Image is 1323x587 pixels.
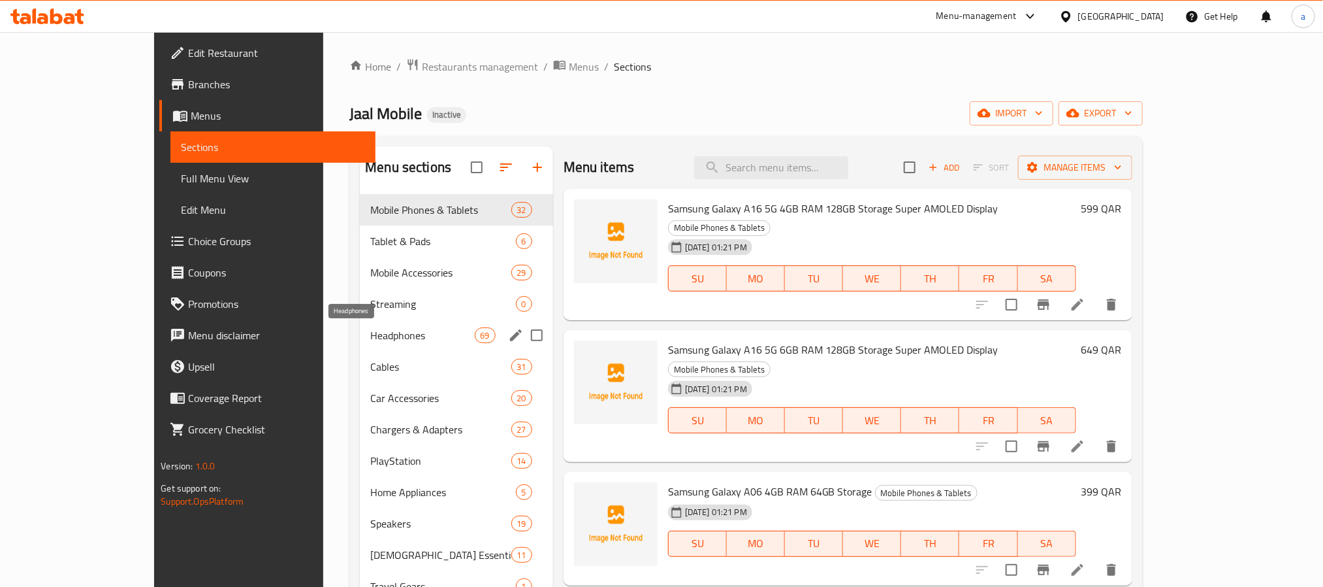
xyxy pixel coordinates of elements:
span: TU [790,534,838,553]
span: Coupons [188,265,364,280]
span: FR [964,534,1012,553]
div: [GEOGRAPHIC_DATA] [1078,9,1164,24]
a: Restaurants management [406,58,538,75]
span: PlayStation [370,453,511,469]
button: FR [959,407,1017,433]
button: TU [785,265,843,292]
span: Promotions [188,296,364,312]
button: FR [959,265,1017,292]
div: items [516,296,532,312]
span: Manage items [1028,159,1122,176]
button: FR [959,531,1017,557]
button: MO [727,531,785,557]
button: WE [843,531,901,557]
button: Add [923,158,965,178]
img: Samsung Galaxy A16 5G 6GB RAM 128GB Storage Super AMOLED Display [574,341,658,424]
a: Grocery Checklist [159,414,375,445]
span: WE [848,269,896,288]
span: FR [964,411,1012,430]
span: [DATE] 01:21 PM [680,506,752,518]
h6: 649 QAR [1081,341,1122,359]
span: import [980,105,1043,122]
a: Full Menu View [170,163,375,194]
span: TH [906,534,954,553]
button: TH [901,531,959,557]
div: items [511,390,532,406]
span: Add [927,160,962,175]
div: items [516,484,532,500]
div: Home Appliances5 [360,477,553,508]
span: [DEMOGRAPHIC_DATA] Essentials [370,547,511,563]
span: Cables [370,359,511,375]
button: Manage items [1018,156,1132,180]
span: Samsung Galaxy A06 4GB RAM 64GB Storage [668,482,872,501]
span: 27 [512,424,532,436]
span: Coverage Report [188,390,364,406]
div: items [511,516,532,531]
span: a [1301,9,1305,24]
div: Mobile Phones & Tablets [668,361,771,377]
span: Menus [569,59,599,75]
button: delete [1096,289,1127,320]
span: Select section first [965,158,1018,178]
button: SU [668,531,727,557]
span: [DATE] 01:21 PM [680,383,752,395]
button: WE [843,407,901,433]
span: Grocery Checklist [188,422,364,437]
div: items [475,327,496,343]
span: Sections [181,139,364,155]
span: SU [674,411,722,430]
div: items [511,265,532,280]
div: Car Accessories [370,390,511,406]
span: SA [1023,411,1071,430]
span: 0 [517,298,532,310]
span: Choice Groups [188,233,364,249]
div: items [511,547,532,563]
span: WE [848,411,896,430]
div: Chargers & Adapters [370,422,511,437]
span: 31 [512,361,532,373]
a: Sections [170,131,375,163]
button: SA [1018,531,1076,557]
span: Select section [896,154,923,181]
button: SA [1018,265,1076,292]
span: Tablet & Pads [370,233,515,249]
nav: breadcrumb [349,58,1142,75]
span: Samsung Galaxy A16 5G 6GB RAM 128GB Storage Super AMOLED Display [668,340,998,360]
a: Branches [159,69,375,100]
img: Samsung Galaxy A06 4GB RAM 64GB Storage [574,482,658,566]
div: Mobile Phones & Tablets [668,220,771,236]
span: Mobile Phones & Tablets [669,220,770,235]
span: Headphones [370,327,474,343]
span: Edit Menu [181,202,364,218]
a: Coverage Report [159,382,375,414]
a: Choice Groups [159,226,375,257]
span: 5 [517,486,532,499]
button: MO [727,265,785,292]
span: 19 [512,518,532,530]
div: Mobile Accessories29 [360,257,553,288]
span: Restaurants management [422,59,538,75]
h2: Menu items [564,158,635,177]
span: 32 [512,204,532,216]
span: Speakers [370,516,511,531]
span: MO [732,534,780,553]
span: Mobile Phones & Tablets [669,362,770,377]
button: TH [901,265,959,292]
span: Branches [188,76,364,92]
div: items [511,359,532,375]
h6: 399 QAR [1081,482,1122,501]
span: Menus [191,108,364,124]
span: SA [1023,269,1071,288]
span: 20 [512,392,532,405]
span: 14 [512,455,532,467]
div: Streaming0 [360,288,553,320]
span: Upsell [188,359,364,375]
button: delete [1096,431,1127,462]
a: Support.OpsPlatform [161,493,244,510]
div: items [511,202,532,218]
span: Edit Restaurant [188,45,364,61]
div: PlayStation14 [360,445,553,477]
